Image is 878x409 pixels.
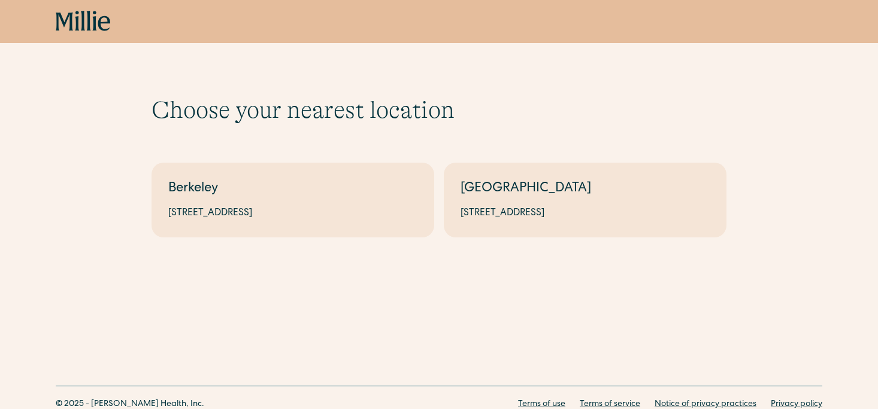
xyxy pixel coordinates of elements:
a: Berkeley[STREET_ADDRESS] [152,163,434,237]
div: [STREET_ADDRESS] [461,206,710,221]
h1: Choose your nearest location [152,96,726,124]
div: Berkeley [168,179,417,199]
div: [STREET_ADDRESS] [168,206,417,221]
div: [GEOGRAPHIC_DATA] [461,179,710,199]
a: [GEOGRAPHIC_DATA][STREET_ADDRESS] [444,163,726,237]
